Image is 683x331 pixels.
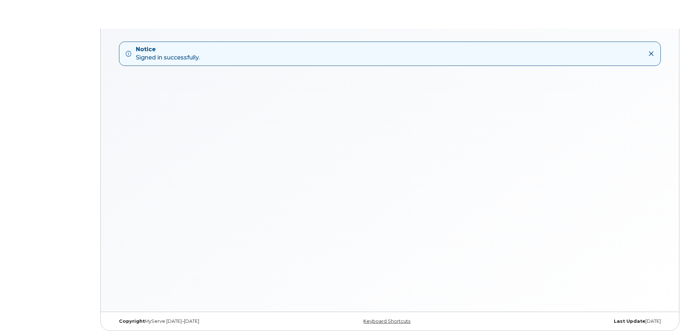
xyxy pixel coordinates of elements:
strong: Notice [136,45,200,54]
strong: Last Update [614,318,645,324]
div: Signed in successfully. [136,45,200,62]
strong: Copyright [119,318,145,324]
div: [DATE] [482,318,666,324]
a: Keyboard Shortcuts [363,318,410,324]
div: MyServe [DATE]–[DATE] [114,318,298,324]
